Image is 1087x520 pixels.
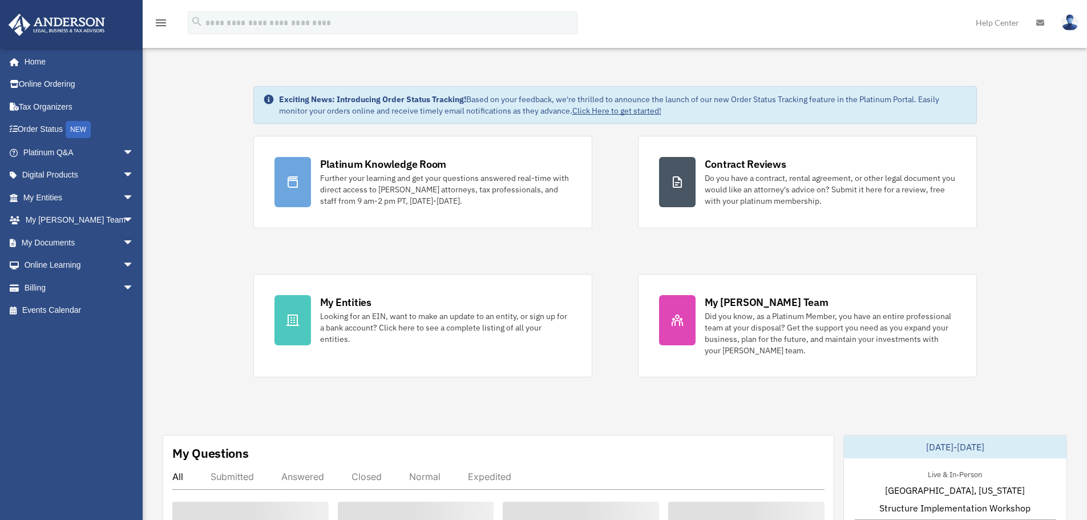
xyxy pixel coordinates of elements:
a: menu [154,20,168,30]
span: arrow_drop_down [123,164,146,187]
div: Contract Reviews [705,157,786,171]
div: All [172,471,183,482]
div: Submitted [211,471,254,482]
img: User Pic [1061,14,1078,31]
div: My Entities [320,295,371,309]
a: Online Learningarrow_drop_down [8,254,151,277]
i: menu [154,16,168,30]
a: Platinum Knowledge Room Further your learning and get your questions answered real-time with dire... [253,136,592,228]
a: Click Here to get started! [572,106,661,116]
a: Online Ordering [8,73,151,96]
div: [DATE]-[DATE] [844,436,1066,458]
div: Based on your feedback, we're thrilled to announce the launch of our new Order Status Tracking fe... [279,94,967,116]
div: Expedited [468,471,511,482]
div: Looking for an EIN, want to make an update to an entity, or sign up for a bank account? Click her... [320,311,571,345]
span: arrow_drop_down [123,141,146,164]
a: My Entities Looking for an EIN, want to make an update to an entity, or sign up for a bank accoun... [253,274,592,377]
span: arrow_drop_down [123,186,146,209]
a: My [PERSON_NAME] Teamarrow_drop_down [8,209,151,232]
div: Normal [409,471,441,482]
div: NEW [66,121,91,138]
a: Platinum Q&Aarrow_drop_down [8,141,151,164]
a: My Documentsarrow_drop_down [8,231,151,254]
a: Digital Productsarrow_drop_down [8,164,151,187]
i: search [191,15,203,28]
span: [GEOGRAPHIC_DATA], [US_STATE] [885,483,1025,497]
div: Further your learning and get your questions answered real-time with direct access to [PERSON_NAM... [320,172,571,207]
a: My Entitiesarrow_drop_down [8,186,151,209]
div: My Questions [172,445,249,462]
a: Order StatusNEW [8,118,151,142]
a: My [PERSON_NAME] Team Did you know, as a Platinum Member, you have an entire professional team at... [638,274,977,377]
div: Answered [281,471,324,482]
a: Billingarrow_drop_down [8,276,151,299]
div: Do you have a contract, rental agreement, or other legal document you would like an attorney's ad... [705,172,956,207]
span: arrow_drop_down [123,254,146,277]
a: Home [8,50,146,73]
a: Tax Organizers [8,95,151,118]
span: Structure Implementation Workshop [879,501,1031,515]
span: arrow_drop_down [123,276,146,300]
img: Anderson Advisors Platinum Portal [5,14,108,36]
div: Did you know, as a Platinum Member, you have an entire professional team at your disposal? Get th... [705,311,956,356]
div: Closed [351,471,382,482]
div: My [PERSON_NAME] Team [705,295,829,309]
div: Platinum Knowledge Room [320,157,447,171]
span: arrow_drop_down [123,209,146,232]
span: arrow_drop_down [123,231,146,255]
strong: Exciting News: Introducing Order Status Tracking! [279,94,466,104]
a: Contract Reviews Do you have a contract, rental agreement, or other legal document you would like... [638,136,977,228]
a: Events Calendar [8,299,151,322]
div: Live & In-Person [919,467,991,479]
